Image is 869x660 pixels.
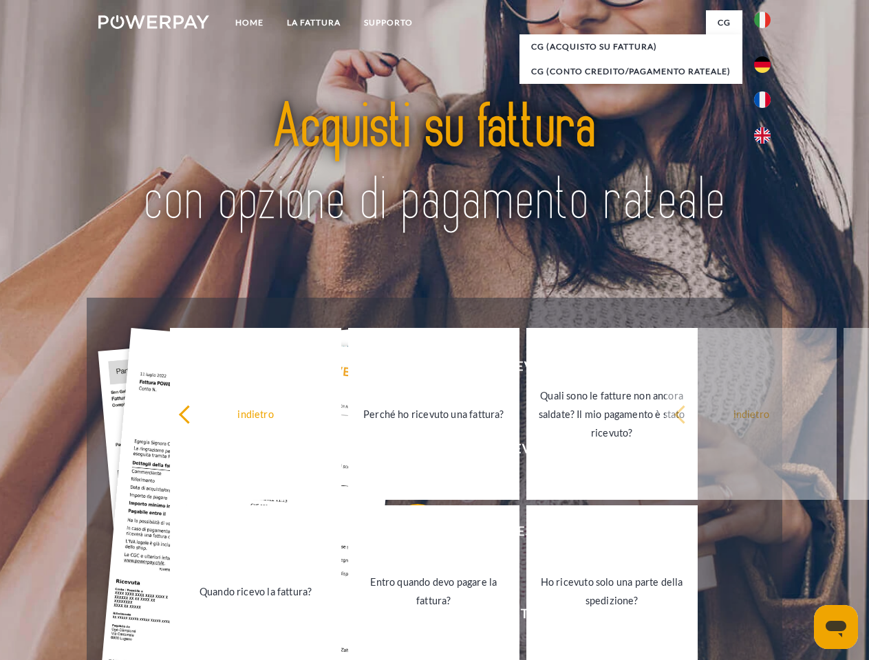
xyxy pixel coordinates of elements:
[754,56,771,73] img: de
[706,10,742,35] a: CG
[519,59,742,84] a: CG (Conto Credito/Pagamento rateale)
[178,582,333,600] div: Quando ricevo la fattura?
[519,34,742,59] a: CG (Acquisto su fattura)
[674,404,828,423] div: indietro
[814,605,858,649] iframe: Pulsante per aprire la finestra di messaggistica
[526,328,698,500] a: Quali sono le fatture non ancora saldate? Il mio pagamento è stato ricevuto?
[178,404,333,423] div: indietro
[224,10,275,35] a: Home
[754,91,771,108] img: fr
[98,15,209,29] img: logo-powerpay-white.svg
[356,573,511,610] div: Entro quando devo pagare la fattura?
[535,386,689,441] div: Quali sono le fatture non ancora saldate? Il mio pagamento è stato ricevuto?
[356,404,511,423] div: Perché ho ricevuto una fattura?
[754,12,771,28] img: it
[535,573,689,610] div: Ho ricevuto solo una parte della spedizione?
[275,10,352,35] a: LA FATTURA
[352,10,425,35] a: Supporto
[131,66,738,263] img: title-powerpay_it.svg
[754,127,771,144] img: en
